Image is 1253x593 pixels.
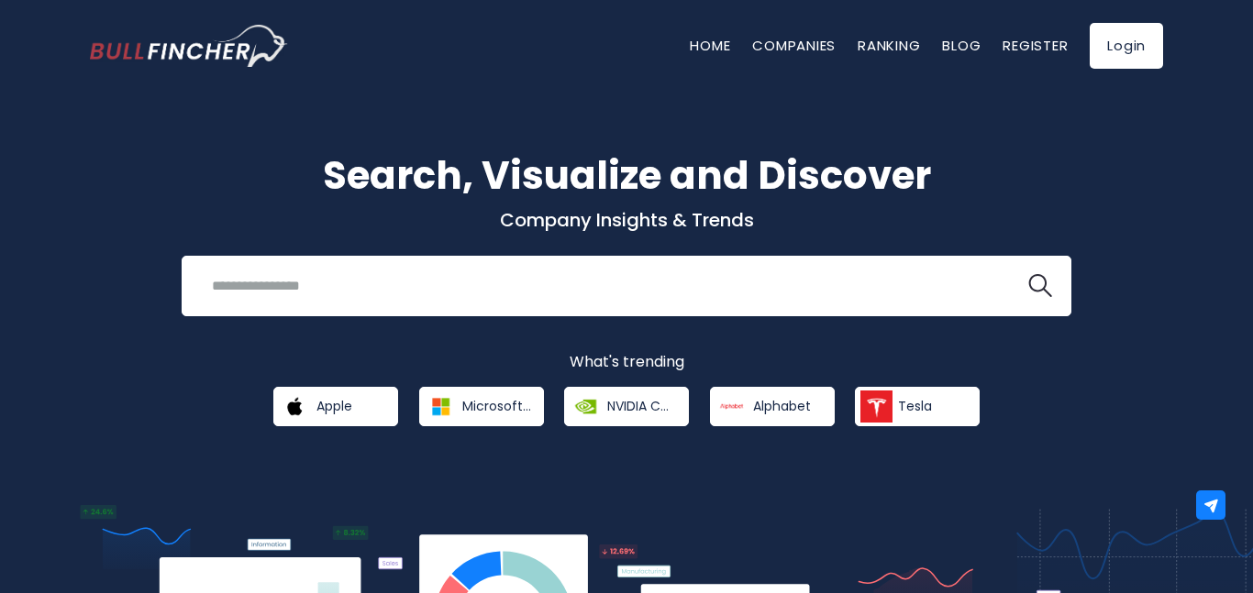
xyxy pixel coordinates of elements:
[90,208,1163,232] p: Company Insights & Trends
[607,398,676,414] span: NVIDIA Corporation
[858,36,920,55] a: Ranking
[752,36,836,55] a: Companies
[316,398,352,414] span: Apple
[1003,36,1068,55] a: Register
[855,387,980,426] a: Tesla
[90,25,287,67] a: Go to homepage
[90,147,1163,204] h1: Search, Visualize and Discover
[1090,23,1163,69] a: Login
[90,353,1163,372] p: What's trending
[753,398,811,414] span: Alphabet
[1028,274,1052,298] img: search icon
[898,398,932,414] span: Tesla
[710,387,835,426] a: Alphabet
[419,387,544,426] a: Microsoft Corporation
[462,398,531,414] span: Microsoft Corporation
[564,387,689,426] a: NVIDIA Corporation
[690,36,730,55] a: Home
[942,36,981,55] a: Blog
[90,25,288,67] img: Bullfincher logo
[273,387,398,426] a: Apple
